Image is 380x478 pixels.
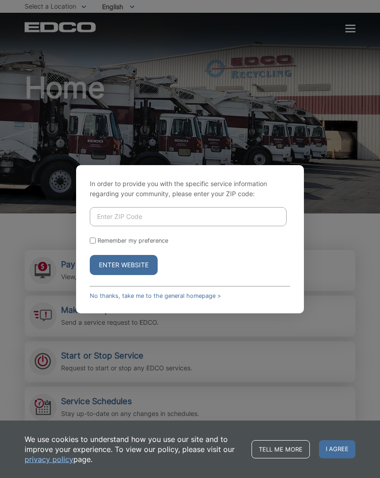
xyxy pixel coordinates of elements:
[90,292,221,299] a: No thanks, take me to the general homepage >
[90,179,290,199] p: In order to provide you with the specific service information regarding your community, please en...
[319,440,355,458] span: I agree
[98,237,168,244] label: Remember my preference
[90,207,287,226] input: Enter ZIP Code
[25,454,73,464] a: privacy policy
[252,440,310,458] a: Tell me more
[25,434,242,464] p: We use cookies to understand how you use our site and to improve your experience. To view our pol...
[90,255,158,275] button: Enter Website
